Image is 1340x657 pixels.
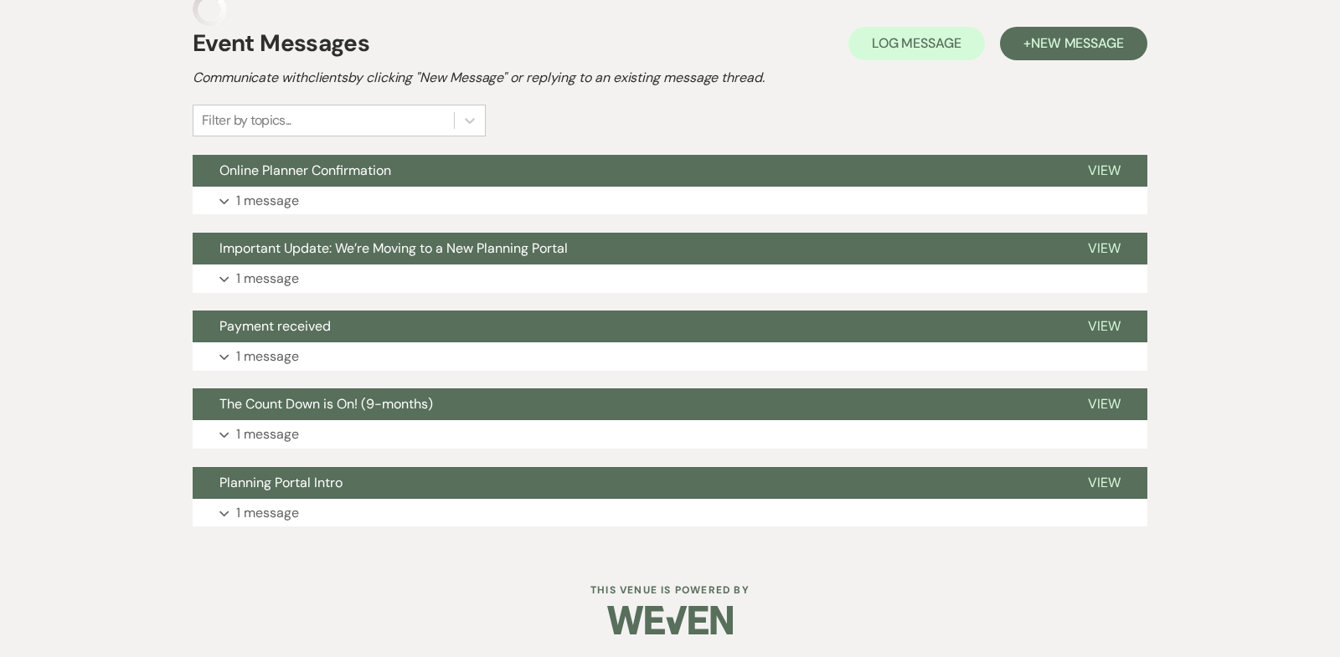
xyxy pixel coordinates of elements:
[1088,395,1121,413] span: View
[193,26,369,61] h1: Event Messages
[1088,162,1121,179] span: View
[219,239,568,257] span: Important Update: We’re Moving to a New Planning Portal
[1061,233,1147,264] button: View
[236,268,299,290] p: 1 message
[1061,311,1147,342] button: View
[193,187,1147,215] button: 1 message
[1061,467,1147,499] button: View
[236,423,299,445] p: 1 message
[193,342,1147,371] button: 1 message
[219,317,331,335] span: Payment received
[607,591,733,649] img: Weven Logo
[236,190,299,212] p: 1 message
[219,474,343,491] span: Planning Portal Intro
[202,110,291,131] div: Filter by topics...
[236,502,299,524] p: 1 message
[1000,27,1147,60] button: +New Message
[193,388,1061,420] button: The Count Down is On! (9-months)
[193,233,1061,264] button: Important Update: We’re Moving to a New Planning Portal
[1061,155,1147,187] button: View
[1031,34,1124,52] span: New Message
[1088,474,1121,491] span: View
[193,155,1061,187] button: Online Planner Confirmation
[1061,388,1147,420] button: View
[193,264,1147,293] button: 1 message
[193,311,1061,342] button: Payment received
[236,346,299,367] p: 1 message
[193,499,1147,527] button: 1 message
[219,395,433,413] span: The Count Down is On! (9-months)
[219,162,391,179] span: Online Planner Confirmation
[193,68,1147,88] h2: Communicate with clients by clicking "New Message" or replying to an existing message thread.
[872,34,961,52] span: Log Message
[193,467,1061,499] button: Planning Portal Intro
[848,27,985,60] button: Log Message
[193,420,1147,449] button: 1 message
[1088,239,1121,257] span: View
[1088,317,1121,335] span: View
